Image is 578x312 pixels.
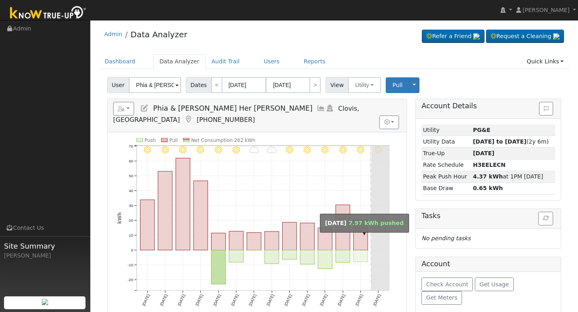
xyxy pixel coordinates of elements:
[129,174,133,178] text: 50
[99,54,142,69] a: Dashboard
[348,77,381,93] button: Utility
[337,294,346,306] text: [DATE]
[128,263,134,267] text: -10
[229,231,243,250] rect: onclick=""
[265,250,279,264] rect: onclick=""
[473,138,526,145] strong: [DATE] to [DATE]
[283,294,293,306] text: [DATE]
[421,278,473,291] button: Check Account
[4,241,86,251] span: Site Summary
[421,182,471,194] td: Base Draw
[195,294,204,306] text: [DATE]
[107,77,129,93] span: User
[116,212,122,224] text: kWh
[131,248,133,252] text: 0
[129,203,133,208] text: 30
[140,104,149,112] a: Edit User (28902)
[300,223,314,250] rect: onclick=""
[141,294,151,306] text: [DATE]
[473,150,495,156] strong: [DATE]
[473,173,503,180] strong: 4.37 kWh
[421,159,471,171] td: Rate Schedule
[421,148,471,159] td: True-Up
[179,146,187,154] i: 9/14 - Clear
[318,228,332,250] rect: onclick=""
[177,294,186,306] text: [DATE]
[326,77,348,93] span: View
[158,171,172,250] rect: onclick=""
[521,54,570,69] a: Quick Links
[176,158,190,250] rect: onclick=""
[357,146,364,154] i: 9/24 - Clear
[283,222,297,250] rect: onclick=""
[130,30,187,39] a: Data Analyzer
[153,54,206,69] a: Data Analyzer
[104,31,122,37] a: Admin
[247,233,261,250] rect: onclick=""
[393,82,403,88] span: Pull
[258,54,286,69] a: Users
[422,30,484,43] a: Refer a Friend
[322,146,329,154] i: 9/22 - Clear
[473,185,503,191] strong: 0.65 kWh
[286,146,293,154] i: 9/20 - Clear
[354,250,368,262] rect: onclick=""
[266,294,275,306] text: [DATE]
[538,212,553,225] button: Refresh
[129,159,133,163] text: 60
[265,231,279,250] rect: onclick=""
[473,127,490,133] strong: ID: 16583036, authorized: 04/23/25
[6,4,90,22] img: Know True-Up
[421,171,471,182] td: Peak Push Hour
[486,30,564,43] a: Request a Cleaning
[129,233,133,237] text: 10
[129,144,133,148] text: 70
[317,104,326,112] a: Multi-Series Graph
[421,124,471,136] td: Utility
[249,146,259,154] i: 9/18 - Cloudy
[184,115,193,124] a: Map
[421,291,462,305] button: Get Meters
[159,294,168,306] text: [DATE]
[523,7,570,13] span: [PERSON_NAME]
[230,294,239,306] text: [DATE]
[473,162,506,168] strong: S
[143,146,151,154] i: 9/12 - Clear
[197,116,255,124] span: [PHONE_NUMBER]
[301,294,311,306] text: [DATE]
[336,250,350,263] rect: onclick=""
[325,220,347,226] strong: [DATE]
[472,171,556,182] td: at 1PM [DATE]
[215,146,222,154] i: 9/16 - Clear
[421,235,470,241] i: No pending tasks
[298,54,332,69] a: Reports
[129,218,133,223] text: 20
[553,33,560,40] img: retrieve
[144,138,156,143] text: Push
[421,136,471,148] td: Utility Data
[212,294,222,306] text: [DATE]
[191,138,255,143] text: Net Consumption 262 kWh
[4,251,86,260] div: [PERSON_NAME]
[539,102,553,115] button: Issue History
[386,77,409,93] button: Pull
[153,104,312,112] span: Phia & [PERSON_NAME] Her [PERSON_NAME]
[229,250,243,262] rect: onclick=""
[161,146,169,154] i: 9/13 - Clear
[318,250,332,269] rect: onclick=""
[303,146,311,154] i: 9/21 - Clear
[421,102,555,110] h5: Account Details
[473,138,549,145] span: (2y 6m)
[426,294,458,301] span: Get Meters
[267,146,277,154] i: 9/19 - Cloudy
[211,233,225,250] rect: onclick=""
[355,294,364,306] text: [DATE]
[473,33,480,40] img: retrieve
[211,250,225,284] rect: onclick=""
[336,205,350,250] rect: onclick=""
[186,77,212,93] span: Dates
[300,250,314,264] rect: onclick=""
[475,278,514,291] button: Get Usage
[248,294,257,306] text: [DATE]
[372,294,382,306] text: [DATE]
